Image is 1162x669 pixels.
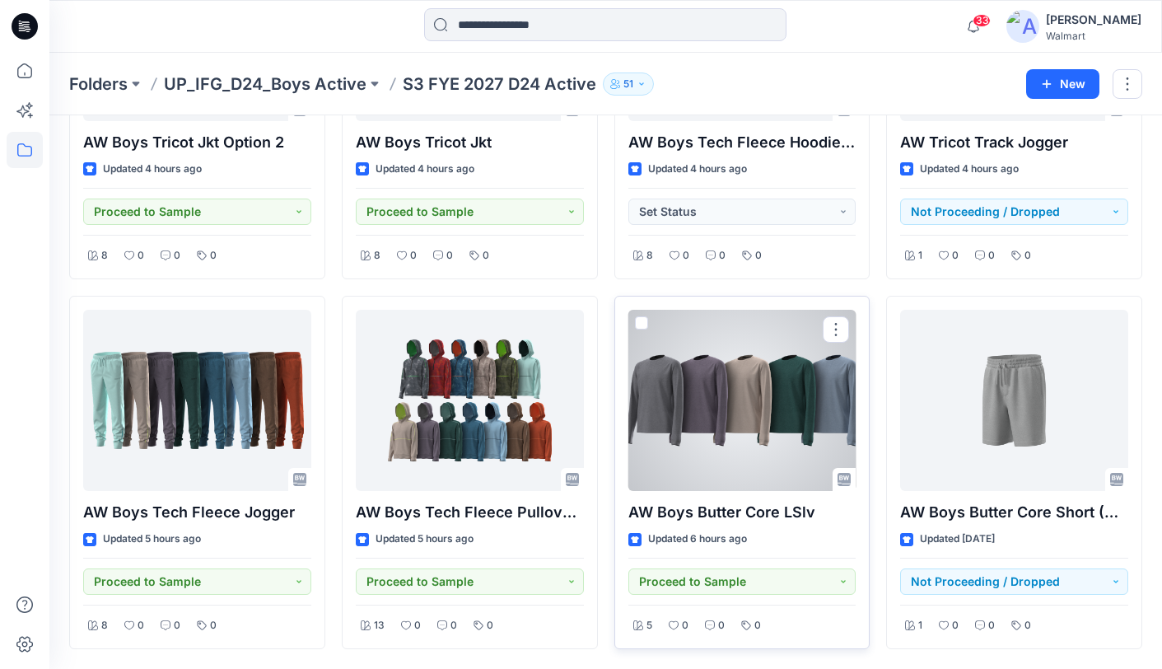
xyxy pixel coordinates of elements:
[83,501,311,524] p: AW Boys Tech Fleece Jogger
[988,617,995,634] p: 0
[174,247,180,264] p: 0
[920,531,995,548] p: Updated [DATE]
[356,131,584,154] p: AW Boys Tricot Jkt
[410,247,417,264] p: 0
[918,247,922,264] p: 1
[988,247,995,264] p: 0
[918,617,922,634] p: 1
[483,247,489,264] p: 0
[683,247,689,264] p: 0
[1046,10,1141,30] div: [PERSON_NAME]
[719,247,726,264] p: 0
[628,310,856,491] a: AW Boys Butter Core LSlv
[648,531,747,548] p: Updated 6 hours ago
[403,73,596,96] p: S3 FYE 2027 D24 Active
[138,247,144,264] p: 0
[83,131,311,154] p: AW Boys Tricot Jkt Option 2
[718,617,725,634] p: 0
[414,617,421,634] p: 0
[1024,247,1031,264] p: 0
[374,247,380,264] p: 8
[682,617,688,634] p: 0
[603,73,654,96] button: 51
[900,310,1128,491] a: AW Boys Butter Core Short (No Zip Option)
[210,247,217,264] p: 0
[374,617,385,634] p: 13
[628,501,856,524] p: AW Boys Butter Core LSlv
[356,501,584,524] p: AW Boys Tech Fleece Pullover Hoodie
[138,617,144,634] p: 0
[646,247,653,264] p: 8
[376,161,474,178] p: Updated 4 hours ago
[900,501,1128,524] p: AW Boys Butter Core Short (No Zip Option)
[755,247,762,264] p: 0
[210,617,217,634] p: 0
[628,131,856,154] p: AW Boys Tech Fleece Hoodie Option 2
[174,617,180,634] p: 0
[920,161,1019,178] p: Updated 4 hours ago
[450,617,457,634] p: 0
[487,617,493,634] p: 0
[952,247,959,264] p: 0
[1024,617,1031,634] p: 0
[164,73,366,96] a: UP_IFG_D24_Boys Active
[101,617,108,634] p: 8
[648,161,747,178] p: Updated 4 hours ago
[1046,30,1141,42] div: Walmart
[973,14,991,27] span: 33
[1026,69,1099,99] button: New
[900,131,1128,154] p: AW Tricot Track Jogger
[446,247,453,264] p: 0
[69,73,128,96] a: Folders
[646,617,652,634] p: 5
[952,617,959,634] p: 0
[83,310,311,491] a: AW Boys Tech Fleece Jogger
[101,247,108,264] p: 8
[376,531,474,548] p: Updated 5 hours ago
[103,161,202,178] p: Updated 4 hours ago
[103,531,201,548] p: Updated 5 hours ago
[1006,10,1039,43] img: avatar
[754,617,761,634] p: 0
[623,75,633,93] p: 51
[356,310,584,491] a: AW Boys Tech Fleece Pullover Hoodie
